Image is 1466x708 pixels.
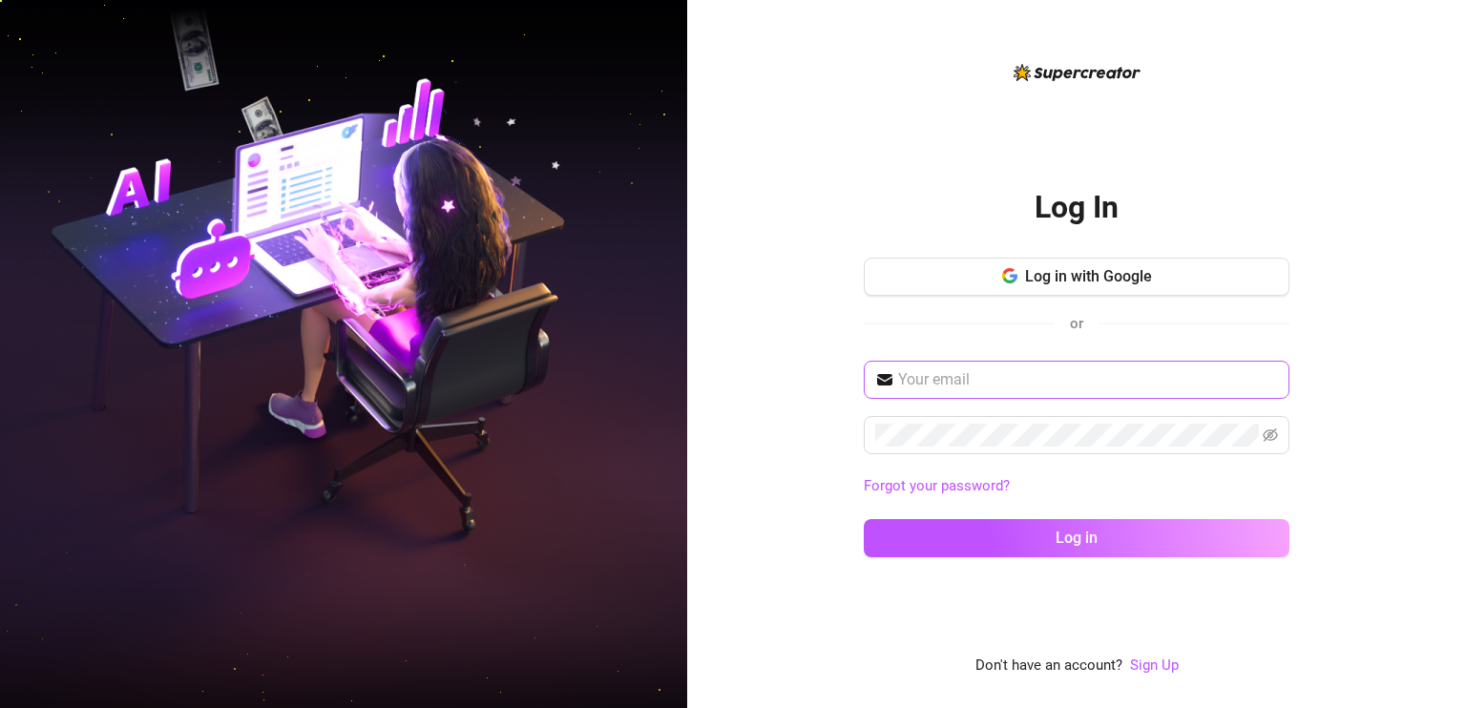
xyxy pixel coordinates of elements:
span: eye-invisible [1263,427,1278,443]
span: or [1070,315,1083,332]
input: Your email [898,368,1278,391]
h2: Log In [1035,188,1119,227]
span: Don't have an account? [975,655,1122,677]
button: Log in with Google [864,258,1289,296]
span: Log in with Google [1025,267,1152,285]
button: Log in [864,519,1289,557]
a: Sign Up [1130,656,1179,674]
span: Log in [1056,529,1098,547]
a: Forgot your password? [864,475,1289,498]
a: Sign Up [1130,655,1179,677]
img: logo-BBDzfeDw.svg [1014,64,1141,81]
a: Forgot your password? [864,477,1010,494]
